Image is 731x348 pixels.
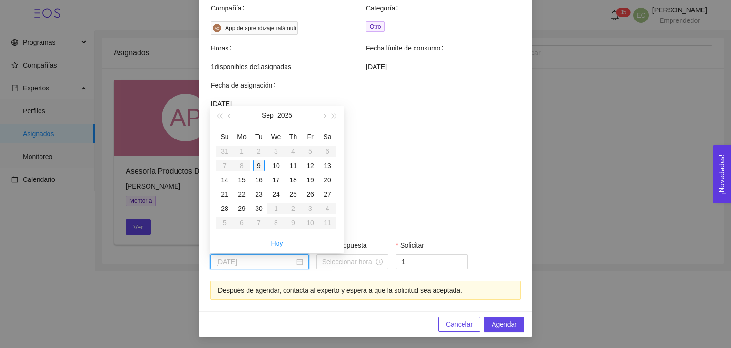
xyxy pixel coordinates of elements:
span: Fecha límite de consumo [366,43,447,53]
div: Después de agendar, contacta al experto y espera a que la solicitud sea aceptada. [218,285,513,296]
input: Hora propuesta [322,257,374,267]
td: 2025-09-13 [319,159,336,173]
span: Categoría [366,3,402,13]
td: 2025-09-24 [267,187,285,201]
span: Agendar [492,319,517,329]
input: Solicitar [396,255,467,269]
td: 2025-09-11 [285,159,302,173]
div: 23 [253,189,265,200]
div: 20 [322,174,333,186]
td: 2025-09-27 [319,187,336,201]
a: Hoy [271,239,283,247]
th: We [267,129,285,144]
div: 11 [287,160,299,171]
td: 2025-09-15 [233,173,250,187]
td: 2025-09-18 [285,173,302,187]
input: Fecha propuesta [216,257,295,267]
div: 22 [236,189,247,200]
button: Open Feedback Widget [713,145,731,203]
span: 1 disponibles de 1 asignadas [211,61,365,72]
td: 2025-09-20 [319,173,336,187]
label: Solicitar [396,240,424,250]
td: 2025-09-19 [302,173,319,187]
td: 2025-09-16 [250,173,267,187]
button: Agendar [484,317,524,332]
th: Tu [250,129,267,144]
div: 25 [287,189,299,200]
button: 2025 [277,106,292,125]
div: 21 [219,189,230,200]
div: 13 [322,160,333,171]
div: 28 [219,203,230,214]
div: 9 [253,160,265,171]
td: 2025-09-21 [216,187,233,201]
th: Th [285,129,302,144]
span: Horas [211,43,235,53]
td: 2025-09-26 [302,187,319,201]
span: Fecha de asignación [211,80,279,90]
div: 18 [287,174,299,186]
button: Sep [262,106,274,125]
td: 2025-09-22 [233,187,250,201]
td: 2025-09-10 [267,159,285,173]
span: Compañía [211,3,248,13]
td: 2025-09-09 [250,159,267,173]
td: 2025-09-28 [216,201,233,216]
td: 2025-09-25 [285,187,302,201]
div: 17 [270,174,282,186]
div: 12 [305,160,316,171]
td: 2025-09-17 [267,173,285,187]
td: 2025-09-29 [233,201,250,216]
div: 26 [305,189,316,200]
td: 2025-09-30 [250,201,267,216]
th: Sa [319,129,336,144]
div: 10 [270,160,282,171]
div: 27 [322,189,333,200]
td: 2025-09-12 [302,159,319,173]
th: Mo [233,129,250,144]
div: 16 [253,174,265,186]
span: AD [215,27,219,30]
td: 2025-09-14 [216,173,233,187]
div: 29 [236,203,247,214]
div: 24 [270,189,282,200]
th: Su [216,129,233,144]
label: Hora propuesta [316,240,367,250]
div: 15 [236,174,247,186]
div: App de aprendizaje ralámuli [225,23,296,33]
span: Otro [366,21,385,32]
td: 2025-09-23 [250,187,267,201]
button: Cancelar [438,317,480,332]
span: [DATE] [366,61,520,72]
div: 30 [253,203,265,214]
span: Cancelar [446,319,473,329]
span: [DATE] [211,99,520,109]
th: Fr [302,129,319,144]
div: 14 [219,174,230,186]
div: 19 [305,174,316,186]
